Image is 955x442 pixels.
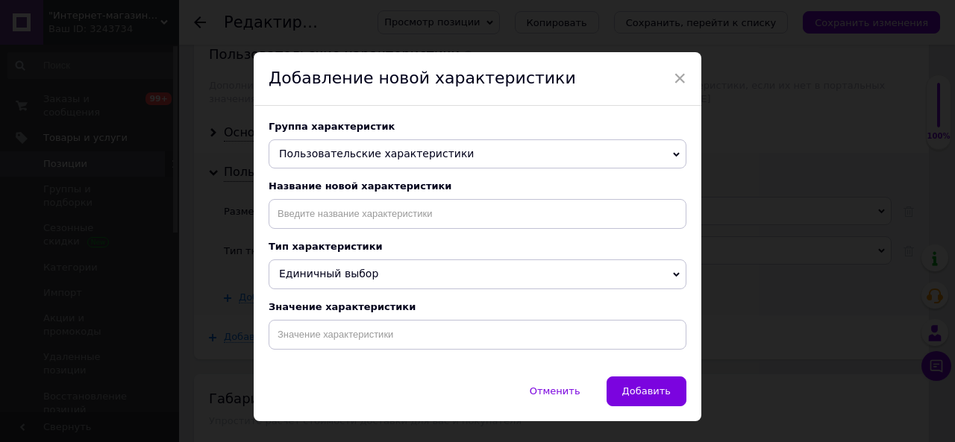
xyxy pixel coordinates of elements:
[673,66,686,91] span: ×
[269,180,686,192] div: Название новой характеристики
[15,131,465,147] p: Отличное качество и доступные цены!
[269,301,686,312] div: Значение характеристики
[530,385,580,397] span: Отменить
[269,320,686,350] input: Значение характеристики
[514,376,596,406] button: Отменить
[279,268,378,280] span: Единичный выбор
[15,157,465,172] p: ✨Модель №4413-15592
[269,241,686,252] div: Тип характеристики
[279,148,474,160] span: Пользовательские характеристики
[269,199,686,229] input: Введите название характеристики
[254,52,701,106] div: Добавление новой характеристики
[607,376,686,406] button: Добавить
[622,385,671,397] span: Добавить
[269,121,686,132] div: Группа характеристик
